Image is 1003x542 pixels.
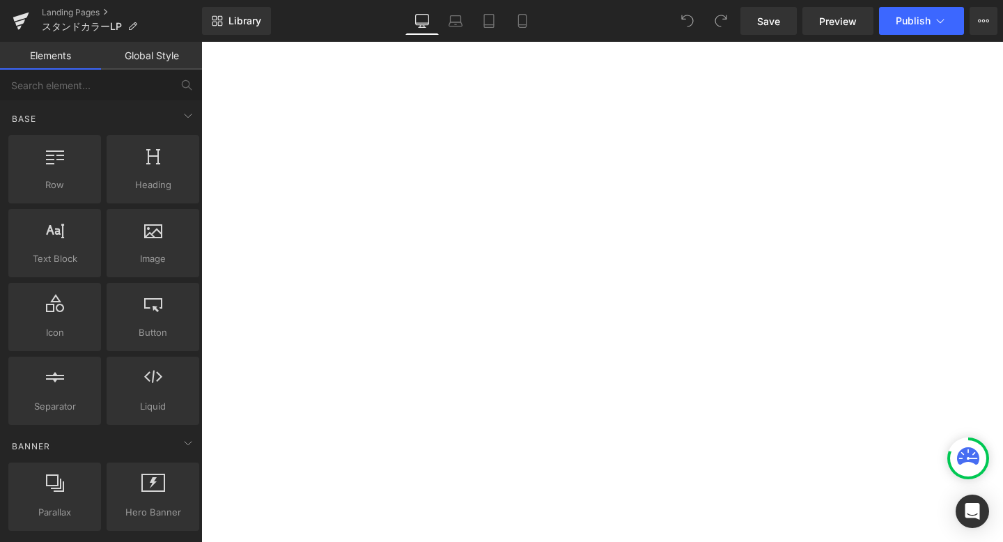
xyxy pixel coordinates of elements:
[707,7,735,35] button: Redo
[970,7,997,35] button: More
[111,251,195,266] span: Image
[13,399,97,414] span: Separator
[13,325,97,340] span: Icon
[472,7,506,35] a: Tablet
[439,7,472,35] a: Laptop
[42,7,202,18] a: Landing Pages
[506,7,539,35] a: Mobile
[111,178,195,192] span: Heading
[13,178,97,192] span: Row
[42,21,122,32] span: スタンドカラーLP
[111,325,195,340] span: Button
[101,42,202,70] a: Global Style
[111,399,195,414] span: Liquid
[819,14,857,29] span: Preview
[10,440,52,453] span: Banner
[879,7,964,35] button: Publish
[674,7,701,35] button: Undo
[228,15,261,27] span: Library
[802,7,873,35] a: Preview
[202,7,271,35] a: New Library
[10,112,38,125] span: Base
[956,495,989,528] div: Open Intercom Messenger
[111,505,195,520] span: Hero Banner
[896,15,931,26] span: Publish
[13,251,97,266] span: Text Block
[405,7,439,35] a: Desktop
[13,505,97,520] span: Parallax
[757,14,780,29] span: Save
